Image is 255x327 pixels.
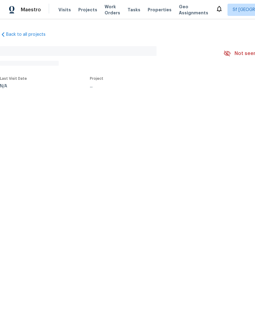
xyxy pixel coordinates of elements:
[78,7,97,13] span: Projects
[179,4,208,16] span: Geo Assignments
[105,4,120,16] span: Work Orders
[148,7,172,13] span: Properties
[90,84,207,88] div: ...
[21,7,41,13] span: Maestro
[58,7,71,13] span: Visits
[90,77,103,80] span: Project
[127,8,140,12] span: Tasks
